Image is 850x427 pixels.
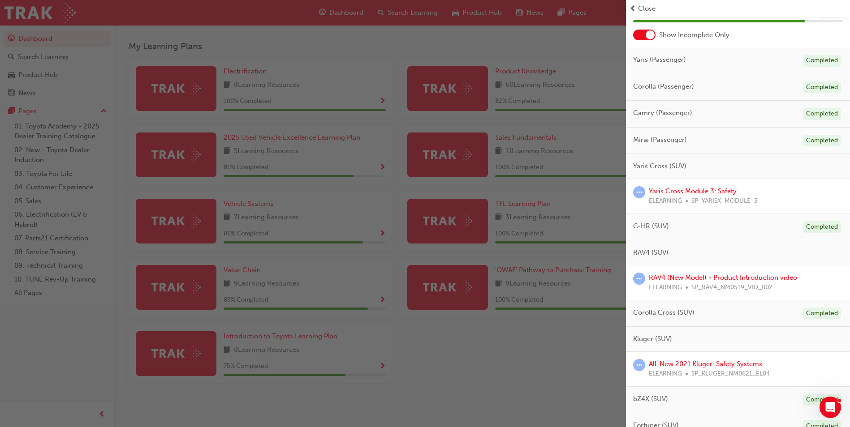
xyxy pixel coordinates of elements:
[633,359,645,371] span: learningRecordVerb_ATTEMPT-icon
[633,55,686,65] span: Yaris (Passenger)
[649,282,682,293] span: ELEARNING
[633,334,672,344] span: Kluger (SUV)
[649,360,762,368] a: All-New 2021 Kluger: Safety Systems
[649,187,737,195] a: Yaris Cross Module 3: Safety
[630,4,636,14] span: prev-icon
[803,221,841,233] div: Completed
[633,248,669,258] span: RAV4 (SUV)
[633,135,687,145] span: Mirai (Passenger)
[633,307,695,318] span: Corolla Cross (SUV)
[633,186,645,198] span: learningRecordVerb_ATTEMPT-icon
[691,282,772,293] span: SP_RAV4_NM0519_VID_002
[633,81,694,92] span: Corolla (Passenger)
[803,394,841,406] div: Completed
[691,369,770,379] span: SP_KLUGER_NM0621_EL04
[633,108,692,118] span: Camry (Passenger)
[649,196,682,206] span: ELEARNING
[803,108,841,120] div: Completed
[691,196,758,206] span: SP_YARISX_MODULE_3
[649,369,682,379] span: ELEARNING
[659,30,729,40] span: Show Incomplete Only
[638,4,656,14] span: Close
[633,394,668,404] span: bZ4X (SUV)
[633,161,686,171] span: Yaris Cross (SUV)
[803,81,841,94] div: Completed
[803,135,841,147] div: Completed
[633,221,669,231] span: C-HR (SUV)
[630,4,846,14] button: prev-iconClose
[820,397,841,418] iframe: Intercom live chat
[633,273,645,285] span: learningRecordVerb_ATTEMPT-icon
[803,307,841,320] div: Completed
[649,273,797,282] a: RAV4 (New Model) - Product Introduction video
[803,55,841,67] div: Completed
